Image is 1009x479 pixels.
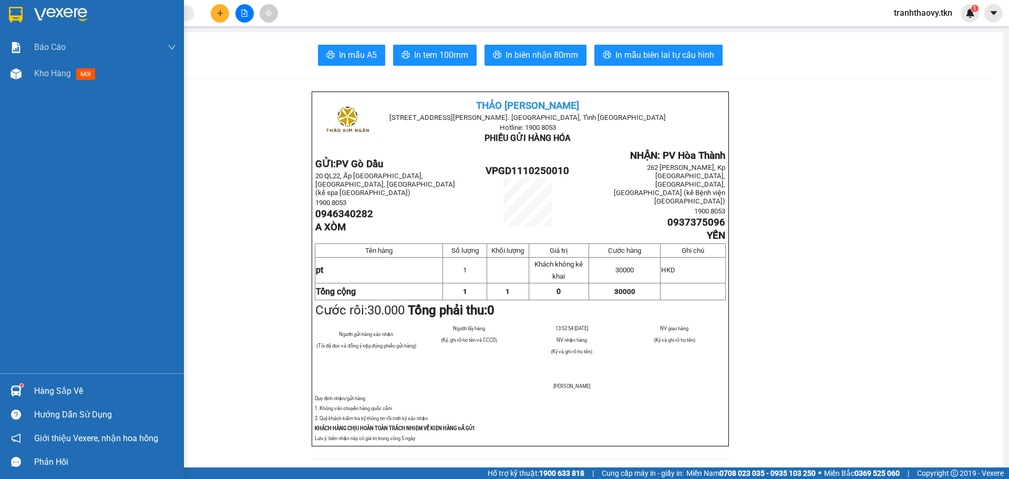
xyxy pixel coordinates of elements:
span: NV nhận hàng [557,337,587,343]
span: Quy định nhận/gửi hàng [315,395,365,401]
span: 2. Quý khách kiểm tra kỹ thông tin rồi mới ký xác nhận [315,415,428,421]
span: | [592,467,594,479]
span: 0 [557,287,561,295]
button: printerIn biên nhận 80mm [485,45,586,66]
span: PV Gò Dầu [336,158,383,170]
span: Số lượng [451,247,479,254]
span: 30.000 [367,303,405,318]
img: warehouse-icon [11,68,22,79]
span: message [11,457,21,467]
button: printerIn mẫu A5 [318,45,385,66]
span: 1 [463,288,467,295]
span: NHẬN: PV Hòa Thành [630,150,725,161]
strong: 0708 023 035 - 0935 103 250 [719,469,816,477]
span: Giá trị [550,247,568,254]
span: 20 QL22, Ấp [GEOGRAPHIC_DATA], [GEOGRAPHIC_DATA], [GEOGRAPHIC_DATA] (kế spa [GEOGRAPHIC_DATA]) [315,172,455,197]
span: Giới thiệu Vexere, nhận hoa hồng [34,432,158,445]
span: YẾN [707,230,725,241]
span: 0946340282 [315,208,373,220]
span: Hỗ trợ kỹ thuật: [488,467,584,479]
span: A XÒM [315,221,346,233]
span: 1 [506,288,510,295]
span: 1. Không vân chuyển hàng quốc cấm [315,405,392,411]
span: file-add [241,9,248,17]
span: plus [217,9,224,17]
span: Tên hàng [365,247,393,254]
span: ⚪️ [818,471,821,475]
img: icon-new-feature [965,8,975,18]
span: printer [603,50,611,60]
li: Hotline: 1900 8153 [98,39,439,52]
sup: 1 [20,384,23,387]
b: GỬI : PV Gò Dầu [13,76,118,94]
span: [STREET_ADDRESS][PERSON_NAME]. [GEOGRAPHIC_DATA], Tỉnh [GEOGRAPHIC_DATA] [389,114,666,121]
span: mới [76,68,95,80]
span: Báo cáo [34,40,66,54]
span: Người gửi hàng xác nhận [339,331,393,337]
div: Hàng sắp về [34,383,176,399]
span: 1900 8053 [315,199,346,207]
span: 1 [973,5,976,12]
sup: 1 [971,5,979,12]
button: printerIn tem 100mm [393,45,477,66]
span: aim [265,9,272,17]
span: 1 [463,266,467,274]
li: [STREET_ADDRESS][PERSON_NAME]. [GEOGRAPHIC_DATA], Tỉnh [GEOGRAPHIC_DATA] [98,26,439,39]
span: (Ký và ghi rõ họ tên) [551,349,592,354]
span: Cung cấp máy in - giấy in: [602,467,684,479]
span: Ghi chú [682,247,704,254]
strong: GỬI: [315,158,383,170]
span: Kho hàng [34,68,71,78]
span: In tem 100mm [414,48,468,62]
div: Hướng dẫn sử dụng [34,407,176,423]
span: | [908,467,909,479]
span: Miền Bắc [824,467,900,479]
strong: Tổng phải thu: [408,303,495,318]
span: Khách không kê khai [534,260,583,280]
img: logo.jpg [13,13,66,66]
span: (Ký và ghi rõ họ tên) [654,337,695,343]
span: Cước rồi: [315,303,495,318]
img: warehouse-icon [11,385,22,396]
img: logo-vxr [9,7,23,23]
span: tranhthaovy.tkn [886,6,961,19]
span: 262 [PERSON_NAME], Kp [GEOGRAPHIC_DATA], [GEOGRAPHIC_DATA], [GEOGRAPHIC_DATA] (kế Bệnh viện [GEOG... [614,164,725,205]
button: file-add [235,4,254,23]
span: (Ký, ghi rõ họ tên và CCCD) [441,337,497,343]
span: Cước hàng [608,247,641,254]
span: caret-down [989,8,998,18]
span: In mẫu biên lai tự cấu hình [615,48,714,62]
img: logo [321,95,373,147]
span: 1900 8053 [694,207,725,215]
span: 0 [487,303,495,318]
span: 30000 [614,288,635,295]
span: [PERSON_NAME] [553,383,590,389]
img: solution-icon [11,42,22,53]
span: printer [326,50,335,60]
span: 30000 [615,266,634,274]
span: question-circle [11,410,21,420]
span: Người lấy hàng [453,325,485,331]
span: THẢO [PERSON_NAME] [476,100,579,111]
span: notification [11,433,21,443]
span: Khối lượng [491,247,524,254]
span: PHIẾU GỬI HÀNG HÓA [485,133,571,143]
button: plus [211,4,229,23]
span: 13:52:54 [DATE] [555,325,588,331]
span: Miền Nam [686,467,816,479]
span: down [168,43,176,52]
strong: KHÁCH HÀNG CHỊU HOÀN TOÀN TRÁCH NHIỆM VỀ KIỆN HÀNG ĐÃ GỬI [315,425,475,431]
span: (Tôi đã đọc và đồng ý nộp đúng phiếu gửi hàng) [316,343,416,349]
span: Hotline: 1900 8053 [500,124,556,131]
span: NV giao hàng [660,325,688,331]
strong: Tổng cộng [316,287,356,297]
span: printer [493,50,501,60]
span: copyright [951,470,958,477]
strong: 0369 525 060 [854,469,900,477]
div: Phản hồi [34,454,176,470]
span: pt [316,265,323,275]
button: printerIn mẫu biên lai tự cấu hình [594,45,723,66]
button: caret-down [984,4,1003,23]
span: VPGD1110250010 [486,165,569,177]
span: 0937375096 [667,217,725,228]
